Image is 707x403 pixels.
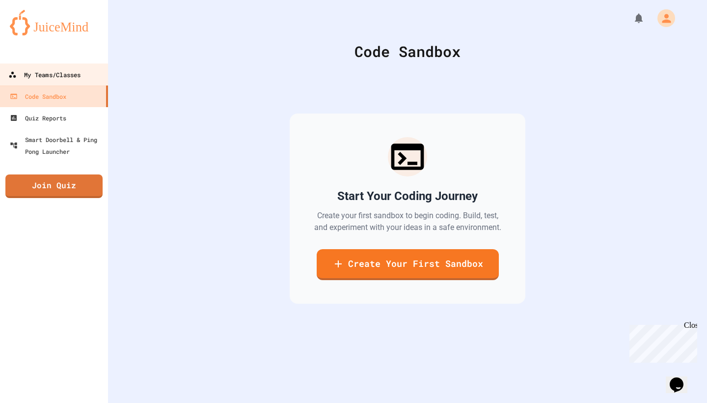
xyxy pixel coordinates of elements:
div: My Notifications [615,10,647,27]
a: Create Your First Sandbox [317,249,499,280]
p: Create your first sandbox to begin coding. Build, test, and experiment with your ideas in a safe ... [313,210,502,233]
div: Code Sandbox [133,40,682,62]
div: Code Sandbox [10,90,66,102]
div: Chat with us now!Close [4,4,68,62]
img: logo-orange.svg [10,10,98,35]
h2: Start Your Coding Journey [337,188,478,204]
a: Join Quiz [5,174,103,198]
div: Smart Doorbell & Ping Pong Launcher [10,134,104,157]
div: Quiz Reports [10,112,66,124]
iframe: chat widget [666,364,697,393]
div: My Account [647,7,678,29]
div: My Teams/Classes [8,69,81,81]
iframe: chat widget [625,321,697,363]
